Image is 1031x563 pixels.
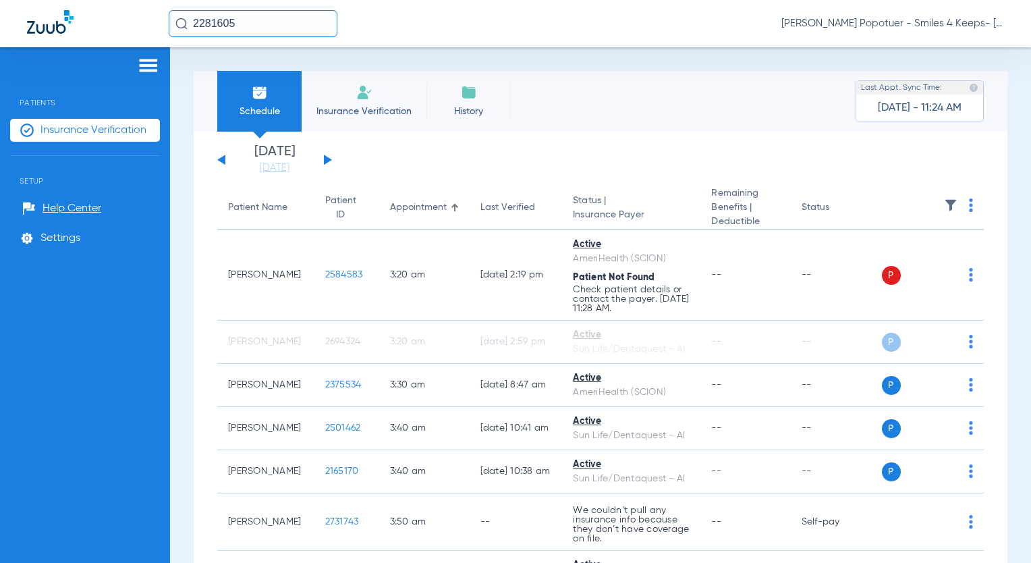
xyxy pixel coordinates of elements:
span: P [882,376,901,395]
div: Active [573,238,690,252]
img: group-dot-blue.svg [969,378,973,392]
img: Search Icon [175,18,188,30]
span: Insurance Verification [40,124,146,137]
span: History [437,105,501,118]
div: Last Verified [480,200,552,215]
a: Help Center [22,202,101,215]
div: Last Verified [480,200,535,215]
div: AmeriHealth (SCION) [573,252,690,266]
div: Patient Name [228,200,304,215]
span: 2165170 [325,466,359,476]
td: -- [791,364,882,407]
div: Appointment [390,200,459,215]
td: 3:40 AM [379,450,470,493]
span: [PERSON_NAME] Popotuer - Smiles 4 Keeps- [GEOGRAPHIC_DATA] | Abra Dental [781,17,1004,30]
span: Help Center [43,202,101,215]
span: 2375534 [325,380,362,390]
span: Deductible [711,215,779,229]
img: x.svg [939,378,952,392]
img: x.svg [939,268,952,281]
span: Patients [10,78,160,107]
span: -- [711,337,721,346]
img: group-dot-blue.svg [969,421,973,435]
td: 3:50 AM [379,493,470,551]
div: Active [573,371,690,385]
img: Zuub Logo [27,10,74,34]
img: Manual Insurance Verification [356,84,372,101]
span: Insurance Payer [573,208,690,222]
span: -- [711,270,721,279]
td: [PERSON_NAME] [217,407,314,450]
span: Schedule [227,105,291,118]
div: Patient ID [325,194,356,222]
span: 2731743 [325,517,359,527]
span: 2584583 [325,270,363,279]
span: Setup [10,156,160,186]
span: P [882,333,901,352]
span: [DATE] - 11:24 AM [878,101,962,115]
td: -- [791,230,882,321]
p: Check patient details or contact the payer. [DATE] 11:28 AM. [573,285,690,313]
div: Sun Life/Dentaquest - AI [573,429,690,443]
img: History [461,84,477,101]
div: Patient ID [325,194,368,222]
li: [DATE] [234,145,315,175]
td: 3:20 AM [379,230,470,321]
div: Active [573,328,690,342]
img: x.svg [939,335,952,348]
img: Schedule [252,84,268,101]
a: [DATE] [234,161,315,175]
span: Insurance Verification [312,105,416,118]
img: hamburger-icon [138,57,159,74]
td: [DATE] 10:41 AM [470,407,563,450]
span: -- [711,466,721,476]
th: Remaining Benefits | [700,186,790,230]
td: [PERSON_NAME] [217,493,314,551]
td: 3:40 AM [379,407,470,450]
td: [DATE] 2:59 PM [470,321,563,364]
th: Status | [562,186,700,230]
th: Status [791,186,882,230]
div: Sun Life/Dentaquest - AI [573,472,690,486]
img: group-dot-blue.svg [969,335,973,348]
td: 3:30 AM [379,364,470,407]
td: -- [791,407,882,450]
span: P [882,462,901,481]
div: Sun Life/Dentaquest - AI [573,342,690,356]
div: Patient Name [228,200,287,215]
td: [DATE] 10:38 AM [470,450,563,493]
iframe: Chat Widget [964,498,1031,563]
span: -- [711,517,721,527]
img: group-dot-blue.svg [969,198,973,212]
img: group-dot-blue.svg [969,268,973,281]
div: Active [573,414,690,429]
td: [PERSON_NAME] [217,230,314,321]
span: Patient Not Found [573,273,654,282]
td: [DATE] 2:19 PM [470,230,563,321]
span: 2694324 [325,337,361,346]
span: Settings [40,232,80,245]
img: x.svg [939,515,952,529]
td: [PERSON_NAME] [217,321,314,364]
td: -- [470,493,563,551]
img: x.svg [939,464,952,478]
td: [PERSON_NAME] [217,450,314,493]
td: 3:20 AM [379,321,470,364]
div: Appointment [390,200,447,215]
img: filter.svg [944,198,957,212]
span: P [882,419,901,438]
span: -- [711,423,721,433]
td: [DATE] 8:47 AM [470,364,563,407]
div: AmeriHealth (SCION) [573,385,690,400]
span: P [882,266,901,285]
td: -- [791,321,882,364]
span: 2501462 [325,423,361,433]
img: last sync help info [969,83,978,92]
td: Self-pay [791,493,882,551]
div: Active [573,458,690,472]
span: -- [711,380,721,390]
span: Last Appt. Sync Time: [861,81,942,95]
p: We couldn’t pull any insurance info because they don’t have coverage on file. [573,506,690,543]
td: -- [791,450,882,493]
